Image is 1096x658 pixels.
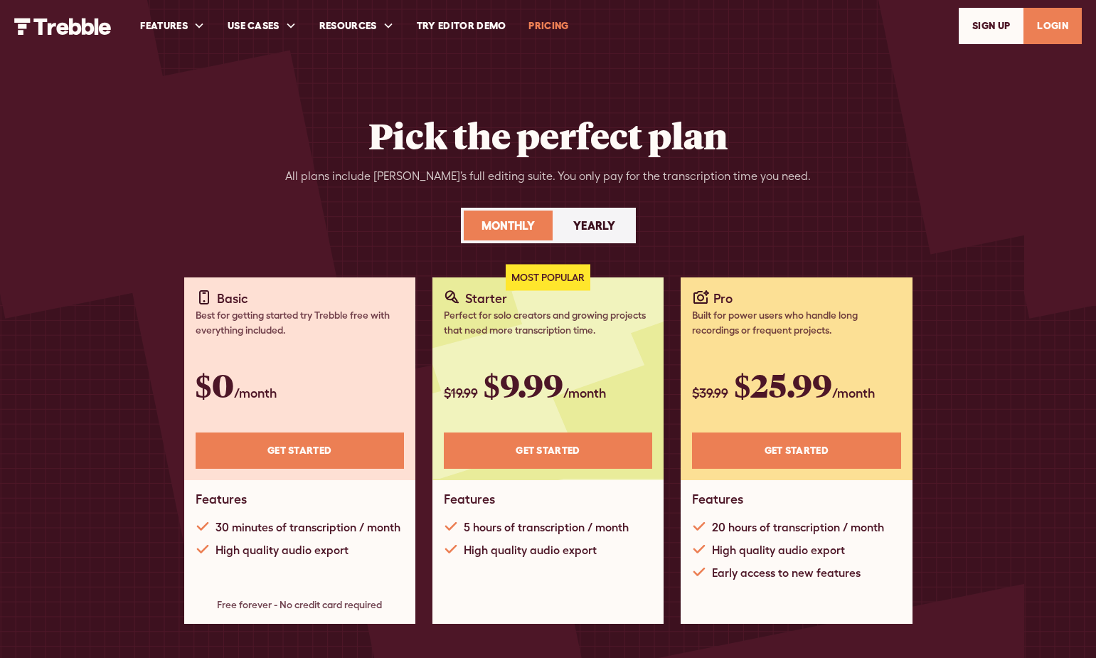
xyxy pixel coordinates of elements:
[1023,8,1082,44] a: LOGIN
[692,308,900,338] div: Built for power users who handle long recordings or frequent projects.
[712,564,861,581] div: Early access to new features
[832,386,875,400] span: /month
[308,1,405,51] div: RESOURCES
[14,18,112,35] img: Trebble Logo - AI Podcast Editor
[712,541,845,558] div: High quality audio export
[196,308,404,338] div: Best for getting started try Trebble free with everything included.
[129,1,216,51] div: FEATURES
[464,211,553,240] a: Monthly
[563,386,606,400] span: /month
[692,492,743,507] h1: Features
[444,386,478,400] span: $19.99
[712,519,884,536] div: 20 hours of transcription / month
[196,598,404,612] div: Free forever - No credit card required
[464,519,629,536] div: 5 hours of transcription / month
[692,386,728,400] span: $39.99
[285,168,811,185] div: All plans include [PERSON_NAME]’s full editing suite. You only pay for the transcription time you...
[228,18,280,33] div: USE CASES
[368,114,728,156] h2: Pick the perfect plan
[405,1,518,51] a: Try Editor Demo
[140,18,188,33] div: FEATURES
[216,519,400,536] div: 30 minutes of transcription / month
[555,211,633,240] a: Yearly
[573,217,615,234] div: Yearly
[959,8,1023,44] a: SIGn UP
[196,492,247,507] h1: Features
[484,364,563,406] span: $9.99
[234,386,277,400] span: /month
[196,433,404,469] a: Get STARTED
[464,541,597,558] div: High quality audio export
[482,217,535,234] div: Monthly
[444,433,652,469] a: Get STARTED
[517,1,580,51] a: PRICING
[444,308,652,338] div: Perfect for solo creators and growing projects that need more transcription time.
[216,1,308,51] div: USE CASES
[216,541,349,558] div: High quality audio export
[319,18,377,33] div: RESOURCES
[444,492,495,507] h1: Features
[692,433,900,469] a: Get STARTED
[14,16,112,34] a: home
[217,289,248,308] div: Basic
[734,364,832,406] span: $25.99
[713,289,733,308] div: Pro
[196,364,234,406] span: $0
[506,265,590,291] div: Most Popular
